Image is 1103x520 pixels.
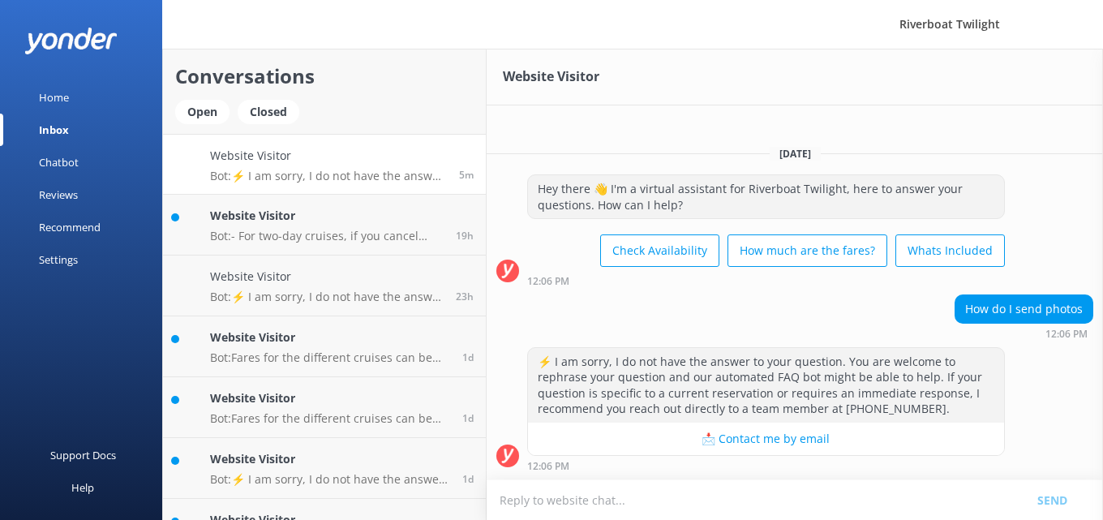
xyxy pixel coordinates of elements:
div: How do I send photos [955,295,1092,323]
div: Home [39,81,69,114]
a: Website VisitorBot:⚡ I am sorry, I do not have the answer to your question. You are welcome to re... [163,256,486,316]
div: Reviews [39,178,78,211]
div: Aug 22 2025 11:06am (UTC -06:00) America/Mexico_City [527,460,1005,471]
div: Aug 22 2025 11:06am (UTC -06:00) America/Mexico_City [955,328,1093,339]
h4: Website Visitor [210,147,447,165]
h4: Website Visitor [210,329,450,346]
span: Aug 20 2025 01:50pm (UTC -06:00) America/Mexico_City [462,472,474,486]
a: Closed [238,102,307,120]
p: Bot: Fares for the different cruises can be found on our website [URL][DOMAIN_NAME]. [210,350,450,365]
span: Aug 21 2025 04:46am (UTC -06:00) America/Mexico_City [462,411,474,425]
span: Aug 21 2025 11:45am (UTC -06:00) America/Mexico_City [456,290,474,303]
img: yonder-white-logo.png [24,28,118,54]
div: Chatbot [39,146,79,178]
div: Closed [238,100,299,124]
a: Website VisitorBot:Fares for the different cruises can be found on our website [URL][DOMAIN_NAME].1d [163,377,486,438]
p: Bot: ⚡ I am sorry, I do not have the answer to your question. You are welcome to rephrase your qu... [210,290,444,304]
div: Open [175,100,230,124]
div: Hey there 👋 I'm a virtual assistant for Riverboat Twilight, here to answer your questions. How ca... [528,175,1004,218]
a: Website VisitorBot:⚡ I am sorry, I do not have the answer to your question. You are welcome to re... [163,134,486,195]
div: Aug 22 2025 11:06am (UTC -06:00) America/Mexico_City [527,275,1005,286]
span: [DATE] [770,147,821,161]
a: Website VisitorBot:- For two-day cruises, if you cancel with less than 30 days' notice, $100 per ... [163,195,486,256]
button: 📩 Contact me by email [528,423,1004,455]
div: Support Docs [50,439,116,471]
div: Inbox [39,114,69,146]
a: Website VisitorBot:⚡ I am sorry, I do not have the answer to your question. You are welcome to re... [163,438,486,499]
span: Aug 22 2025 11:06am (UTC -06:00) America/Mexico_City [459,168,474,182]
div: Recommend [39,211,101,243]
button: How much are the fares? [727,234,887,267]
h4: Website Visitor [210,207,444,225]
h4: Website Visitor [210,389,450,407]
span: Aug 21 2025 09:59am (UTC -06:00) America/Mexico_City [462,350,474,364]
h2: Conversations [175,61,474,92]
h4: Website Visitor [210,268,444,286]
p: Bot: - For two-day cruises, if you cancel with less than 30 days' notice, $100 per person is not ... [210,229,444,243]
h4: Website Visitor [210,450,450,468]
a: Open [175,102,238,120]
p: Bot: ⚡ I am sorry, I do not have the answer to your question. You are welcome to rephrase your qu... [210,169,447,183]
button: Whats Included [895,234,1005,267]
strong: 12:06 PM [1045,329,1088,339]
a: Website VisitorBot:Fares for the different cruises can be found on our website [URL][DOMAIN_NAME].1d [163,316,486,377]
p: Bot: Fares for the different cruises can be found on our website [URL][DOMAIN_NAME]. [210,411,450,426]
div: Settings [39,243,78,276]
h3: Website Visitor [503,67,599,88]
div: Help [71,471,94,504]
span: Aug 21 2025 03:29pm (UTC -06:00) America/Mexico_City [456,229,474,243]
strong: 12:06 PM [527,462,569,471]
strong: 12:06 PM [527,277,569,286]
button: Check Availability [600,234,719,267]
div: ⚡ I am sorry, I do not have the answer to your question. You are welcome to rephrase your questio... [528,348,1004,423]
p: Bot: ⚡ I am sorry, I do not have the answer to your question. You are welcome to rephrase your qu... [210,472,450,487]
